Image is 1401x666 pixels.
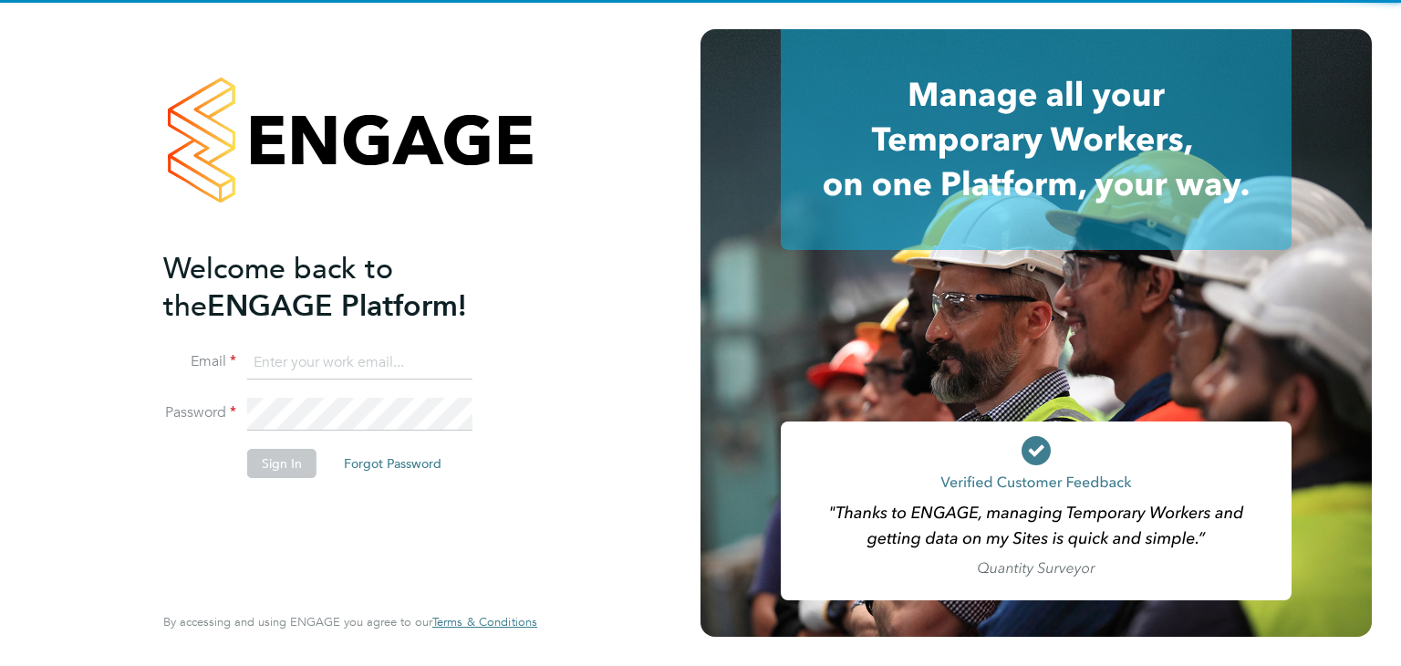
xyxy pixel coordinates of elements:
span: By accessing and using ENGAGE you agree to our [163,614,537,630]
a: Terms & Conditions [432,615,537,630]
button: Forgot Password [329,449,456,478]
label: Email [163,352,236,371]
span: Terms & Conditions [432,614,537,630]
button: Sign In [247,449,317,478]
h2: ENGAGE Platform! [163,250,519,325]
span: Welcome back to the [163,251,393,324]
input: Enter your work email... [247,347,472,380]
label: Password [163,403,236,422]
